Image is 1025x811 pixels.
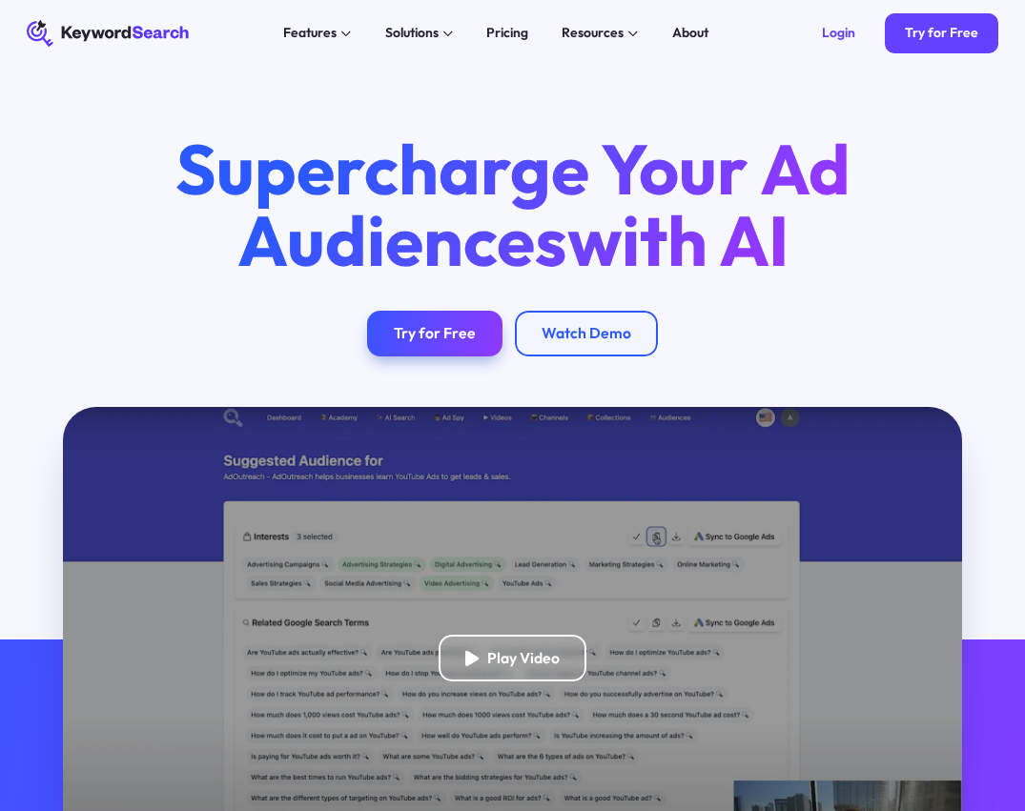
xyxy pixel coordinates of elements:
span: with AI [567,196,789,284]
div: Features [283,23,337,43]
div: Play Video [487,649,560,668]
div: Watch Demo [542,324,631,343]
a: Login [802,13,875,53]
div: Try for Free [394,324,476,343]
div: Try for Free [905,25,978,41]
a: Try for Free [885,13,998,53]
div: Pricing [486,23,528,43]
a: Pricing [477,20,539,47]
a: About [662,20,718,47]
div: Solutions [385,23,439,43]
div: About [672,23,708,43]
a: Try for Free [367,311,502,357]
h1: Supercharge Your Ad Audiences [146,133,878,277]
div: Login [822,25,855,41]
div: Resources [562,23,624,43]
